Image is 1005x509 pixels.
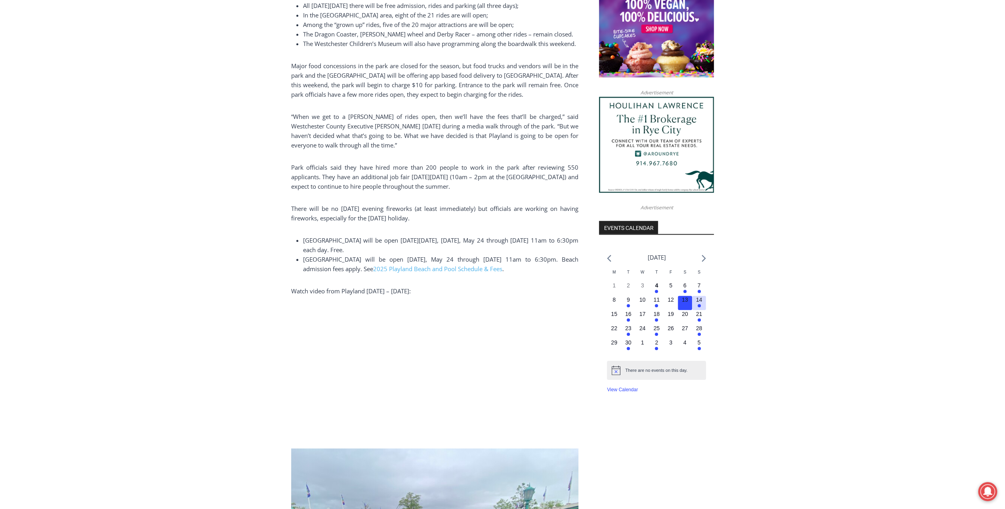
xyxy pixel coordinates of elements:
[635,324,650,339] button: 24
[627,297,630,303] time: 9
[627,270,629,274] span: T
[655,270,658,274] span: T
[207,79,367,97] span: Intern @ [DOMAIN_NAME]
[678,269,692,281] div: Saturday
[655,318,658,321] em: Has events
[627,347,630,350] em: Has events
[373,265,502,273] a: 2025 Playland Beach and Pool Schedule & Fees
[83,75,86,83] div: 6
[655,282,658,289] time: 4
[612,297,616,303] time: 8
[607,281,621,296] button: 1
[698,318,701,321] em: Has events
[650,339,664,353] button: 2 Has events
[635,269,650,281] div: Wednesday
[667,297,674,303] time: 12
[611,311,617,317] time: 15
[607,269,621,281] div: Monday
[683,290,687,293] em: Has events
[692,269,706,281] div: Sunday
[692,339,706,353] button: 5 Has events
[678,310,692,324] button: 20
[303,30,573,38] span: The Dragon Coaster, [PERSON_NAME] wheel and Derby Racer – among other rides – remain closed.
[621,339,635,353] button: 30 Has events
[683,270,686,274] span: S
[200,0,374,77] div: "The first chef I interviewed talked about coming to [GEOGRAPHIC_DATA] from [GEOGRAPHIC_DATA] in ...
[635,281,650,296] button: 3
[696,325,702,331] time: 28
[698,304,701,307] em: Has events
[612,282,616,289] time: 1
[632,204,681,211] span: Advertisement
[702,254,706,262] a: Next month
[678,339,692,353] button: 4
[627,333,630,336] em: Has events
[625,367,687,375] li: There are no events on this day.
[664,269,678,281] div: Friday
[607,324,621,339] button: 22
[627,282,630,289] time: 2
[682,325,688,331] time: 27
[698,339,701,346] time: 5
[669,282,672,289] time: 5
[607,310,621,324] button: 15
[607,254,611,262] a: Previous month
[682,311,688,317] time: 20
[291,286,578,296] p: Watch video from Playland [DATE] – [DATE]:
[291,113,578,149] span: “When we get to a [PERSON_NAME] of rides open, then we’ll have the fees that’ll be charged,” said...
[664,324,678,339] button: 26
[6,80,101,98] h4: [PERSON_NAME] Read Sanctuary Fall Fest: [DATE]
[599,221,658,234] h2: Events Calendar
[641,270,644,274] span: W
[303,236,578,254] span: [GEOGRAPHIC_DATA] will be open [DATE][DATE], [DATE], May 24 through [DATE] 11am to 6:30pm each da...
[639,311,646,317] time: 17
[83,22,111,73] div: Two by Two Animal Haven & The Nature Company: The Wild World of Animals
[635,310,650,324] button: 17
[667,325,674,331] time: 26
[621,281,635,296] button: 2
[612,270,616,274] span: M
[81,50,113,95] div: "clearly one of the favorites in the [GEOGRAPHIC_DATA] neighborhood"
[678,281,692,296] button: 6 Has events
[669,339,672,346] time: 3
[655,347,658,350] em: Has events
[692,296,706,310] button: 14 Has events
[599,97,714,193] img: Houlihan Lawrence The #1 Brokerage in Rye City
[303,2,519,10] span: All [DATE][DATE] there will be free admission, rides and parking (all three days);
[2,82,78,112] span: Open Tues. - Sun. [PHONE_NUMBER]
[0,80,80,99] a: Open Tues. - Sun. [PHONE_NUMBER]
[303,255,578,273] span: [GEOGRAPHIC_DATA] will be open [DATE], May 24 through [DATE] 11am to 6:30pm. Beach admission fees...
[678,296,692,310] button: 13
[664,310,678,324] button: 19
[655,333,658,336] em: Has events
[650,324,664,339] button: 25 Has events
[621,324,635,339] button: 23 Has events
[627,318,630,321] em: Has events
[692,310,706,324] button: 21 Has events
[621,269,635,281] div: Tuesday
[650,281,664,296] button: 4 Has events
[692,324,706,339] button: 28 Has events
[641,339,644,346] time: 1
[191,77,384,99] a: Intern @ [DOMAIN_NAME]
[607,387,638,393] a: View Calendar
[654,297,660,303] time: 11
[303,11,488,19] span: In the [GEOGRAPHIC_DATA] area, eight of the 21 rides are will open;
[678,324,692,339] button: 27
[696,311,702,317] time: 21
[625,339,631,346] time: 30
[291,163,578,190] span: Park officials said they have hired more than 200 people to work in the park after reviewing 550 ...
[639,325,646,331] time: 24
[692,281,706,296] button: 7 Has events
[698,270,700,274] span: S
[655,339,658,346] time: 2
[664,281,678,296] button: 5
[621,310,635,324] button: 16 Has events
[625,325,631,331] time: 23
[683,282,687,289] time: 6
[698,290,701,293] em: Has events
[650,269,664,281] div: Thursday
[641,282,644,289] time: 3
[635,296,650,310] button: 10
